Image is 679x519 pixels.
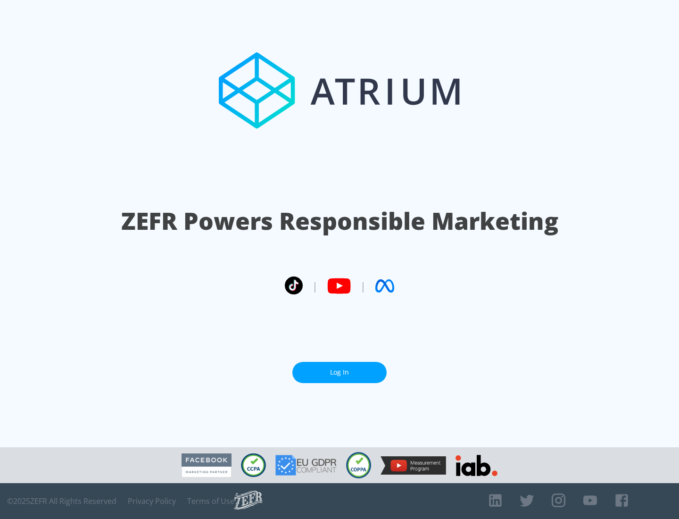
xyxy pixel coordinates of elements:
img: GDPR Compliant [275,455,337,476]
img: CCPA Compliant [241,453,266,477]
span: © 2025 ZEFR All Rights Reserved [7,496,116,506]
img: YouTube Measurement Program [381,456,446,475]
a: Privacy Policy [128,496,176,506]
span: | [312,279,318,293]
a: Log In [292,362,387,383]
h1: ZEFR Powers Responsible Marketing [121,205,558,237]
span: | [360,279,366,293]
img: Facebook Marketing Partner [182,453,232,477]
img: COPPA Compliant [346,452,371,478]
img: IAB [455,455,497,476]
a: Terms of Use [187,496,234,506]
